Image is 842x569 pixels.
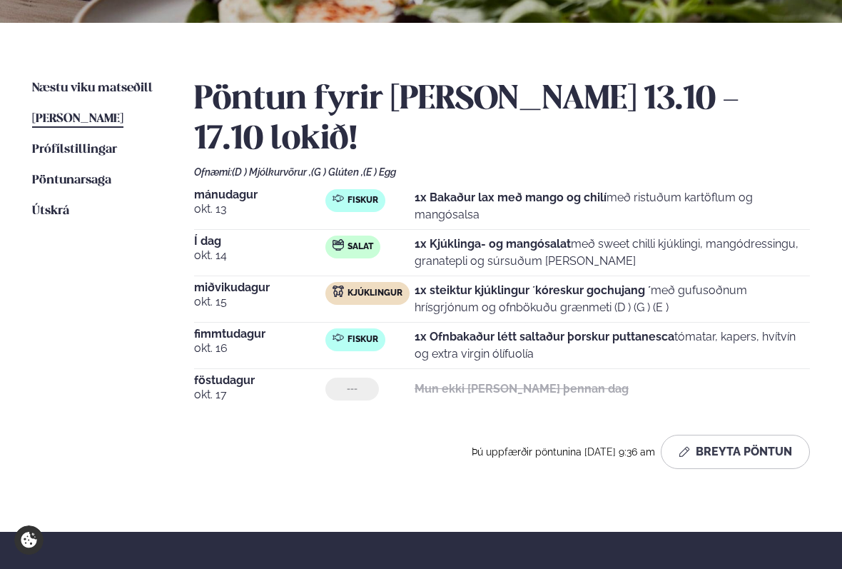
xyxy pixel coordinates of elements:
span: Í dag [194,236,325,247]
a: Pöntunarsaga [32,172,111,189]
span: Fiskur [348,334,378,346]
span: okt. 15 [194,293,325,311]
span: okt. 17 [194,386,325,403]
a: [PERSON_NAME] [32,111,123,128]
strong: 1x Ofnbakaður létt saltaður þorskur puttanesca [415,330,674,343]
p: með gufusoðnum hrísgrjónum og ofnbökuðu grænmeti (D ) (G ) (E ) [415,282,811,316]
button: Breyta Pöntun [661,435,810,469]
span: okt. 13 [194,201,325,218]
img: fish.svg [333,332,344,343]
span: --- [347,383,357,395]
p: með sweet chilli kjúklingi, mangódressingu, granatepli og súrsuðum [PERSON_NAME] [415,236,811,270]
img: chicken.svg [333,286,344,297]
span: Salat [348,241,373,253]
span: Pöntunarsaga [32,174,111,186]
strong: 1x Kjúklinga- og mangósalat [415,237,571,251]
p: með ristuðum kartöflum og mangósalsa [415,189,811,223]
span: (E ) Egg [363,166,396,178]
span: okt. 14 [194,247,325,264]
a: Næstu viku matseðill [32,80,153,97]
span: föstudagur [194,375,325,386]
p: tómatar, kapers, hvítvín og extra virgin ólífuolía [415,328,811,363]
a: Cookie settings [14,525,44,555]
img: fish.svg [333,193,344,204]
span: Prófílstillingar [32,143,117,156]
img: salad.svg [333,239,344,251]
a: Útskrá [32,203,69,220]
span: mánudagur [194,189,325,201]
span: fimmtudagur [194,328,325,340]
div: Ofnæmi: [194,166,811,178]
span: Kjúklingur [348,288,402,299]
span: [PERSON_NAME] [32,113,123,125]
strong: Mun ekki [PERSON_NAME] þennan dag [415,382,629,396]
a: Prófílstillingar [32,141,117,158]
span: Þú uppfærðir pöntunina [DATE] 9:36 am [472,446,655,458]
span: Fiskur [348,195,378,206]
span: Næstu viku matseðill [32,82,153,94]
span: (G ) Glúten , [311,166,363,178]
span: (D ) Mjólkurvörur , [232,166,311,178]
strong: 1x steiktur kjúklingur ´kóreskur gochujang ´ [415,283,651,297]
span: okt. 16 [194,340,325,357]
span: Útskrá [32,205,69,217]
span: miðvikudagur [194,282,325,293]
strong: 1x Bakaður lax með mango og chilí [415,191,607,204]
h2: Pöntun fyrir [PERSON_NAME] 13.10 - 17.10 lokið! [194,80,811,160]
